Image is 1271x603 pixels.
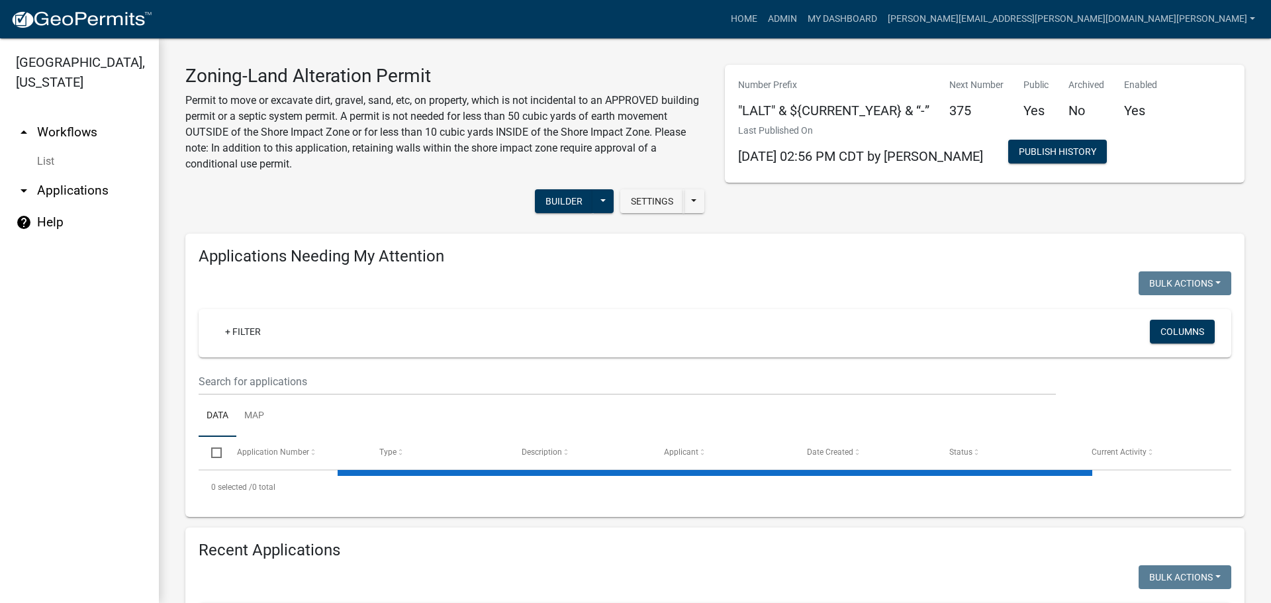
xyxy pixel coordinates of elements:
[1124,78,1157,92] p: Enabled
[1139,565,1231,589] button: Bulk Actions
[949,447,972,457] span: Status
[1068,78,1104,92] p: Archived
[237,447,309,457] span: Application Number
[535,189,593,213] button: Builder
[664,447,698,457] span: Applicant
[802,7,882,32] a: My Dashboard
[1092,447,1147,457] span: Current Activity
[199,471,1231,504] div: 0 total
[379,447,397,457] span: Type
[214,320,271,344] a: + Filter
[199,395,236,438] a: Data
[236,395,272,438] a: Map
[738,103,929,118] h5: "LALT" & ${CURRENT_YEAR} & “-”
[522,447,562,457] span: Description
[807,447,853,457] span: Date Created
[620,189,684,213] button: Settings
[651,437,794,469] datatable-header-cell: Applicant
[16,183,32,199] i: arrow_drop_down
[1008,140,1107,163] button: Publish History
[16,214,32,230] i: help
[1023,78,1049,92] p: Public
[949,78,1004,92] p: Next Number
[1068,103,1104,118] h5: No
[949,103,1004,118] h5: 375
[367,437,509,469] datatable-header-cell: Type
[1023,103,1049,118] h5: Yes
[763,7,802,32] a: Admin
[199,247,1231,266] h4: Applications Needing My Attention
[224,437,366,469] datatable-header-cell: Application Number
[794,437,936,469] datatable-header-cell: Date Created
[738,124,983,138] p: Last Published On
[882,7,1260,32] a: [PERSON_NAME][EMAIL_ADDRESS][PERSON_NAME][DOMAIN_NAME][PERSON_NAME]
[199,541,1231,560] h4: Recent Applications
[16,124,32,140] i: arrow_drop_up
[185,93,705,172] p: Permit to move or excavate dirt, gravel, sand, etc, on property, which is not incidental to an AP...
[738,78,929,92] p: Number Prefix
[199,368,1056,395] input: Search for applications
[726,7,763,32] a: Home
[738,148,983,164] span: [DATE] 02:56 PM CDT by [PERSON_NAME]
[1079,437,1221,469] datatable-header-cell: Current Activity
[1139,271,1231,295] button: Bulk Actions
[1150,320,1215,344] button: Columns
[1124,103,1157,118] h5: Yes
[211,483,252,492] span: 0 selected /
[937,437,1079,469] datatable-header-cell: Status
[509,437,651,469] datatable-header-cell: Description
[185,65,705,87] h3: Zoning-Land Alteration Permit
[199,437,224,469] datatable-header-cell: Select
[1008,148,1107,158] wm-modal-confirm: Workflow Publish History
